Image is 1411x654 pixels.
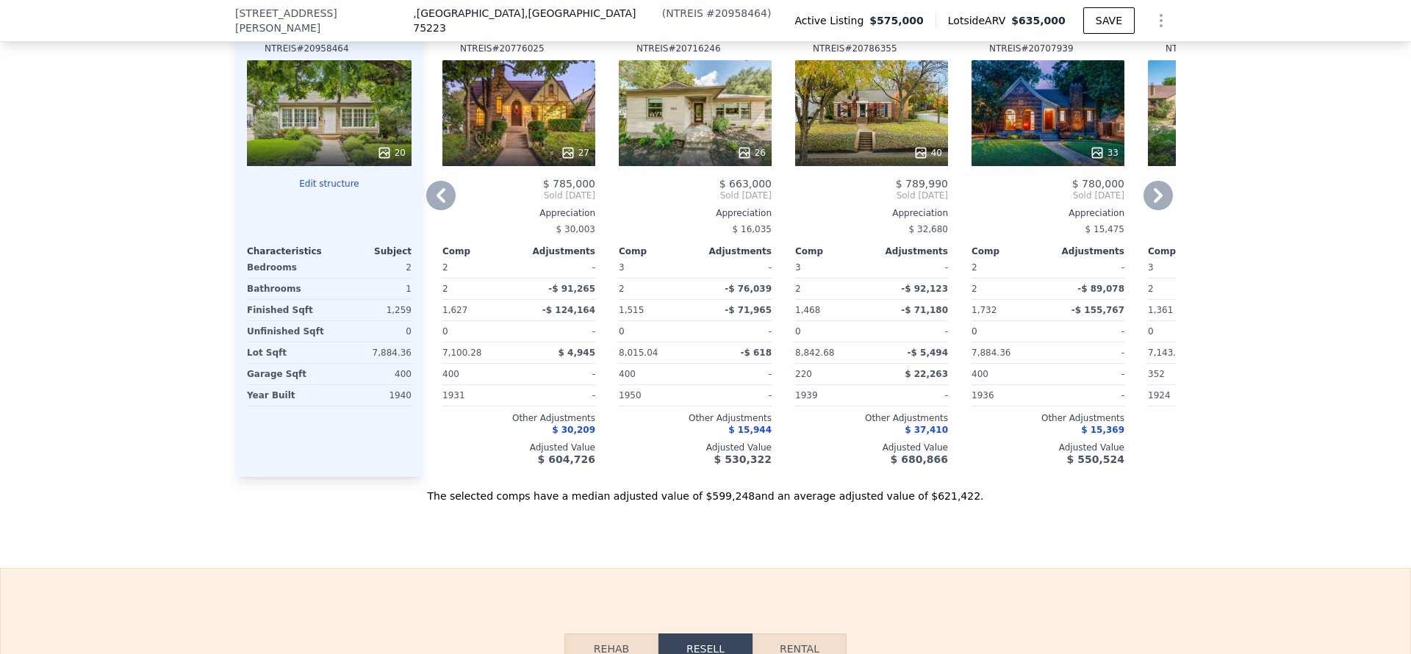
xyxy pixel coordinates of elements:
div: 1,259 [332,300,412,320]
span: $ 15,369 [1081,425,1124,435]
div: Other Adjustments [1148,412,1301,424]
div: Adjusted Value [1148,442,1301,453]
div: 40 [913,145,942,160]
span: $ 30,003 [556,224,595,234]
div: Comp [1148,245,1224,257]
span: -$ 124,164 [542,305,595,315]
div: 2 [442,279,516,299]
span: -$ 76,039 [725,284,772,294]
div: 1931 [442,385,516,406]
button: Edit structure [247,178,412,190]
span: $ 16,035 [733,224,772,234]
div: Appreciation [442,207,595,219]
div: - [1051,364,1124,384]
span: 220 [795,369,812,379]
span: -$ 71,965 [725,305,772,315]
div: ( ) [662,6,772,21]
span: $ 680,866 [891,453,948,465]
span: Lotside ARV [948,13,1011,28]
div: Adjusted Value [619,442,772,453]
span: 0 [795,326,801,337]
span: $575,000 [869,13,924,28]
div: Appreciation [972,207,1124,219]
span: -$ 92,123 [901,284,948,294]
span: $ 663,000 [719,178,772,190]
div: 1936 [972,385,1045,406]
span: Sold [DATE] [795,190,948,201]
div: Characteristics [247,245,329,257]
div: 1924 [1148,385,1221,406]
div: NTREIS # 20903221 [1166,43,1250,54]
span: # 20958464 [706,7,767,19]
div: 1939 [795,385,869,406]
span: $ 530,322 [714,453,772,465]
span: 0 [619,326,625,337]
button: Show Options [1146,6,1176,35]
span: 1,627 [442,305,467,315]
div: Appreciation [619,207,772,219]
div: - [522,321,595,342]
div: Appreciation [1148,207,1301,219]
div: Adjustments [519,245,595,257]
div: Appreciation [795,207,948,219]
div: Lot Sqft [247,342,326,363]
span: 7,884.36 [972,348,1010,358]
span: 0 [442,326,448,337]
div: Adjusted Value [442,442,595,453]
div: Bedrooms [247,257,326,278]
span: $ 550,524 [1067,453,1124,465]
span: 1,361 [1148,305,1173,315]
span: $ 785,000 [543,178,595,190]
span: 0 [1148,326,1154,337]
div: Bathrooms [247,279,326,299]
span: Active Listing [794,13,869,28]
span: 3 [1148,262,1154,273]
span: -$ 89,078 [1077,284,1124,294]
div: Unfinished Sqft [247,321,326,342]
span: -$ 5,494 [908,348,948,358]
div: Adjustments [1048,245,1124,257]
div: Other Adjustments [795,412,948,424]
div: - [875,257,948,278]
span: Sold [DATE] [619,190,772,201]
span: Sold [DATE] [972,190,1124,201]
span: $ 15,475 [1085,224,1124,234]
div: - [522,257,595,278]
span: 7,100.28 [442,348,481,358]
span: $ 32,680 [909,224,948,234]
span: $ 789,990 [896,178,948,190]
div: - [522,364,595,384]
span: 2 [972,262,977,273]
div: - [698,385,772,406]
div: 0 [332,321,412,342]
span: 352 [1148,369,1165,379]
span: $ 15,944 [728,425,772,435]
div: - [698,364,772,384]
div: 400 [332,364,412,384]
span: -$ 618 [740,348,772,358]
span: -$ 71,180 [901,305,948,315]
span: 0 [972,326,977,337]
div: 2 [619,279,692,299]
span: $ 780,000 [1072,178,1124,190]
span: NTREIS [666,7,703,19]
span: 400 [619,369,636,379]
div: 1940 [332,385,412,406]
div: 2 [972,279,1045,299]
span: $ 604,726 [538,453,595,465]
div: 1 [332,279,412,299]
div: Adjusted Value [795,442,948,453]
div: 2 [1148,279,1221,299]
span: 400 [972,369,988,379]
div: Comp [795,245,872,257]
span: 3 [795,262,801,273]
div: - [522,385,595,406]
span: 3 [619,262,625,273]
span: 1,468 [795,305,820,315]
span: -$ 155,767 [1071,305,1124,315]
div: - [1051,342,1124,363]
span: 8,842.68 [795,348,834,358]
div: Other Adjustments [442,412,595,424]
div: 1950 [619,385,692,406]
span: 2 [442,262,448,273]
